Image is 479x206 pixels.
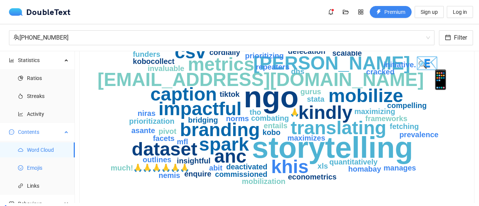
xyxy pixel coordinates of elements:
text: ngo [244,80,299,114]
span: Activity [27,107,69,122]
button: appstore [355,6,367,18]
span: Filter [454,33,467,42]
span: team [13,34,19,40]
text: abit [209,164,223,172]
text: prioritizing [245,52,284,60]
text: niras [138,109,156,117]
text: defecation [288,47,326,55]
span: line-chart [18,111,23,117]
span: Log in [453,8,467,16]
text: anc [214,146,247,167]
text: quantitatively [329,158,378,166]
text: frameworks [366,114,408,123]
text: prioritization [129,117,174,125]
text: econometrics [288,173,337,181]
span: Ratios [27,71,69,86]
span: bar-chart [9,58,14,63]
text: storytelling [252,131,413,164]
text: stata [307,95,325,103]
text: homabay [348,165,382,173]
text: manages [384,164,416,172]
text: pivot [159,127,177,135]
span: calendar [445,34,451,41]
text: caption [150,84,217,105]
text: tiktok [220,90,240,98]
img: logo [9,8,26,16]
text: fetching [390,122,419,130]
text: dhs [291,67,305,76]
text: gurus [300,87,321,96]
text: cracked [366,68,395,76]
text: kobocollect [133,57,174,65]
span: smile [18,165,23,170]
span: +254 720 058141 [13,31,430,45]
span: Word Cloud [27,142,69,157]
text: tho [250,108,261,116]
span: Contents [18,124,62,139]
text: deactivated [226,163,268,171]
text: branding [180,119,260,140]
text: khis [271,156,309,177]
text: bridging [188,116,218,124]
text: csv [175,41,206,62]
text: combating [251,114,289,122]
span: thunderbolt [376,9,381,15]
text: mobilize [329,85,403,106]
text: dataset [132,139,197,160]
span: Links [27,178,69,193]
button: Log in [447,6,473,18]
text: commissioned [215,170,268,178]
span: pie-chart [18,76,23,81]
div: DoubleText [9,8,71,16]
span: Statistics [18,53,62,68]
span: message [9,129,14,135]
text: repeaters [256,63,290,71]
button: thunderboltPremium [370,6,412,18]
text: maximizing [354,107,395,116]
text: invaluable [148,64,184,73]
text: impactful [159,98,242,119]
text: nemis [159,171,180,179]
text: funders [133,50,160,58]
text: norms [226,114,249,123]
text: metrics [188,54,254,75]
text: insightful [177,157,211,165]
text: xls [318,162,328,170]
text: 🙏 [290,108,299,117]
text: scalable [332,49,362,57]
span: cloud [18,147,23,153]
span: bell [325,9,336,15]
span: fire [18,93,23,99]
text: mfl [177,138,188,146]
button: calendarFilter [439,30,473,45]
span: folder-open [340,9,351,15]
span: Emojis [27,160,69,175]
a: logoDoubleText [9,8,71,16]
text: asante [131,126,155,135]
text: entails [264,122,287,130]
span: Streaks [27,89,69,104]
text: outlines [143,156,171,164]
text: kobo [263,128,281,136]
text: [EMAIL_ADDRESS][DOMAIN_NAME] 📱 [98,68,453,91]
span: Sign up [421,8,438,16]
text: mobilization [242,177,286,185]
text: cordially [210,48,241,56]
text: much!🙏🙏🙏🙏🙏🙏 [111,163,189,172]
button: Sign up [415,6,444,18]
text: [PERSON_NAME] 📧 [253,52,439,74]
text: prevalence [399,130,439,139]
button: folder-open [340,6,352,18]
text: facets [153,134,175,142]
div: [PHONE_NUMBER] [13,31,423,45]
text: kindly [298,102,353,123]
text: enquire [184,170,211,178]
text: translating [291,117,387,138]
text: initiative. 🔍 [384,60,427,69]
button: bell [325,6,337,18]
text: compelling [387,101,427,110]
span: Premium [384,8,405,16]
span: link [18,183,23,188]
span: appstore [355,9,366,15]
text: maximizes [287,134,325,142]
